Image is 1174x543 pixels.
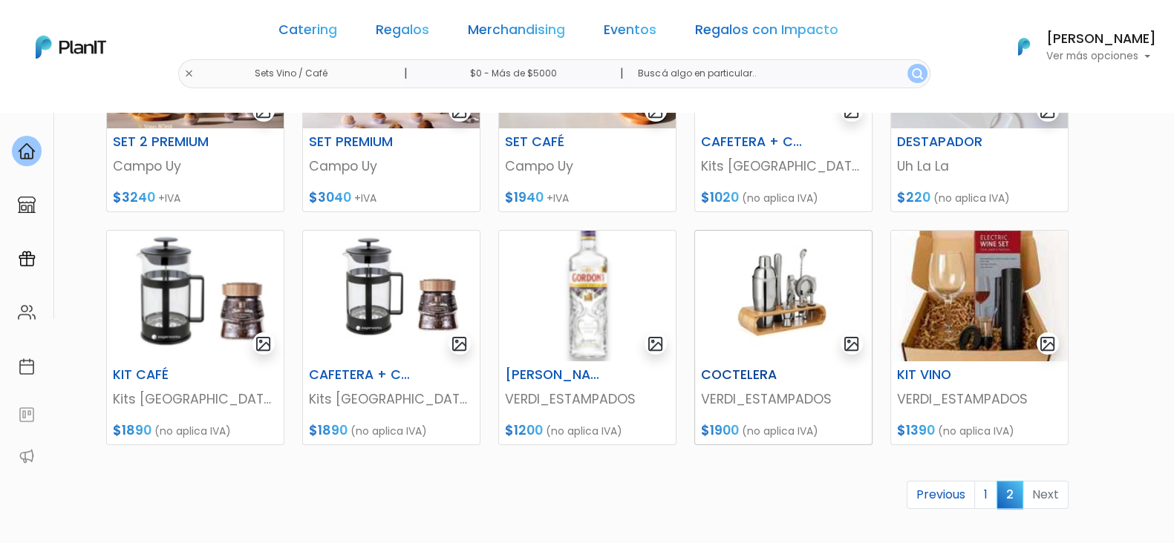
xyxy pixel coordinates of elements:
[547,191,569,205] span: +IVA
[18,447,36,465] img: partners-52edf745621dab592f3b2c58e3bca9d71375a7ef29c3b500c9f145b62cc070d4.svg
[496,367,618,383] h6: [PERSON_NAME]´S
[843,335,860,352] img: gallery-light
[604,24,656,42] a: Eventos
[974,481,997,509] a: 1
[350,424,427,438] span: (no aplica IVA)
[647,335,664,352] img: gallery-light
[158,191,180,205] span: +IVA
[468,24,565,42] a: Merchandising
[309,389,474,409] p: Kits [GEOGRAPHIC_DATA]
[933,191,1010,205] span: (no aplica IVA)
[18,196,36,214] img: marketplace-4ceaa7011d94191e9ded77b95e3339b90024bf715f7c57f8cf31f2d8c509eaba.svg
[907,481,975,509] a: Previous
[154,424,231,438] span: (no aplica IVA)
[897,389,1062,409] p: VERDI_ESTAMPADOS
[897,421,935,439] span: $1390
[891,231,1068,361] img: thumb_WhatsApp_Image_2025-06-21_at_13.20.07.jpeg
[309,157,474,176] p: Campo Uy
[184,69,194,79] img: close-6986928ebcb1d6c9903e3b54e860dbc4d054630f23adef3a32610726dff6a82b.svg
[701,188,739,206] span: $1020
[451,335,468,352] img: gallery-light
[496,134,618,150] h6: SET CAFÉ
[113,389,278,409] p: Kits [GEOGRAPHIC_DATA]
[505,389,670,409] p: VERDI_ESTAMPADOS
[888,134,1010,150] h6: DESTAPADOR
[278,24,337,42] a: Catering
[505,157,670,176] p: Campo Uy
[303,231,480,361] img: thumb_63AE2317-F514-41F3-A209-2759B9902972.jpeg
[376,24,429,42] a: Regalos
[309,421,348,439] span: $1890
[701,157,866,176] p: Kits [GEOGRAPHIC_DATA]
[938,424,1014,438] span: (no aplica IVA)
[999,27,1156,66] button: PlanIt Logo [PERSON_NAME] Ver más opciones
[997,481,1023,508] span: 2
[36,36,106,59] img: PlanIt Logo
[302,230,480,445] a: gallery-light CAFETERA + CAFÉ [PERSON_NAME] Kits [GEOGRAPHIC_DATA] $1890 (no aplica IVA)
[701,389,866,409] p: VERDI_ESTAMPADOS
[403,65,407,82] p: |
[18,303,36,321] img: people-662611757002400ad9ed0e3c099ab2801c6687ba6c219adb57efc949bc21e19d.svg
[106,230,284,445] a: gallery-light KIT CAFÉ Kits [GEOGRAPHIC_DATA] $1890 (no aplica IVA)
[499,231,676,361] img: thumb_Captura_de_pantalla_2025-05-29_135830.png
[620,65,624,82] p: |
[701,421,739,439] span: $1900
[113,188,155,206] span: $3240
[692,134,814,150] h6: CAFETERA + CAFÉ
[18,406,36,424] img: feedback-78b5a0c8f98aac82b08bfc38622c3050aee476f2c9584af64705fc4e61158814.svg
[104,367,226,383] h6: KIT CAFÉ
[104,134,226,150] h6: SET 2 PREMIUM
[113,421,151,439] span: $1890
[888,367,1010,383] h6: KIT VINO
[890,230,1069,445] a: gallery-light KIT VINO VERDI_ESTAMPADOS $1390 (no aplica IVA)
[912,68,923,79] img: search_button-432b6d5273f82d61273b3651a40e1bd1b912527efae98b1b7a1b2c0702e16a8d.svg
[505,188,544,206] span: $1940
[695,231,872,361] img: thumb_0D3F8749-2042-43FE-9B81-1E919F3FBA1B.jpeg
[626,59,930,88] input: Buscá algo en particular..
[300,367,422,383] h6: CAFETERA + CAFÉ [PERSON_NAME]
[692,367,814,383] h6: COCTELERA
[505,421,543,439] span: $1200
[742,424,818,438] span: (no aplica IVA)
[1008,30,1040,63] img: PlanIt Logo
[18,142,36,160] img: home-e721727adea9d79c4d83392d1f703f7f8bce08238fde08b1acbfd93340b81755.svg
[255,335,272,352] img: gallery-light
[1046,51,1156,62] p: Ver más opciones
[76,14,214,43] div: ¿Necesitás ayuda?
[546,424,622,438] span: (no aplica IVA)
[1039,335,1056,352] img: gallery-light
[107,231,284,361] img: thumb_image__1_.png
[18,250,36,268] img: campaigns-02234683943229c281be62815700db0a1741e53638e28bf9629b52c665b00959.svg
[354,191,376,205] span: +IVA
[309,188,351,206] span: $3040
[897,157,1062,176] p: Uh La La
[695,24,838,42] a: Regalos con Impacto
[1046,33,1156,46] h6: [PERSON_NAME]
[18,358,36,375] img: calendar-87d922413cdce8b2cf7b7f5f62616a5cf9e4887200fb71536465627b3292af00.svg
[694,230,873,445] a: gallery-light COCTELERA VERDI_ESTAMPADOS $1900 (no aplica IVA)
[113,157,278,176] p: Campo Uy
[498,230,676,445] a: gallery-light [PERSON_NAME]´S VERDI_ESTAMPADOS $1200 (no aplica IVA)
[300,134,422,150] h6: SET PREMIUM
[742,191,818,205] span: (no aplica IVA)
[897,188,930,206] span: $220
